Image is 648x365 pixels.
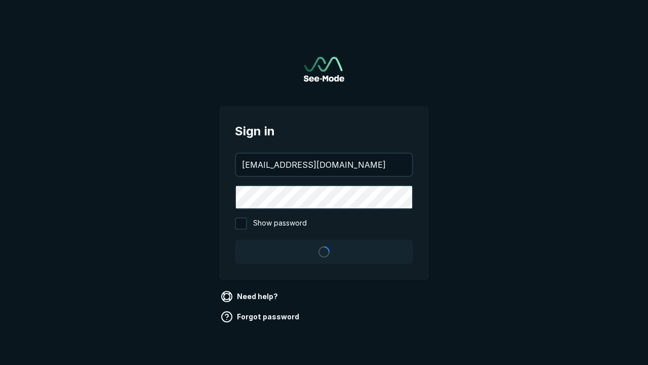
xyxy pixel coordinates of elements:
a: Need help? [219,288,282,305]
a: Forgot password [219,309,303,325]
span: Show password [253,217,307,230]
span: Sign in [235,122,413,140]
input: your@email.com [236,154,412,176]
a: Go to sign in [304,57,344,82]
img: See-Mode Logo [304,57,344,82]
